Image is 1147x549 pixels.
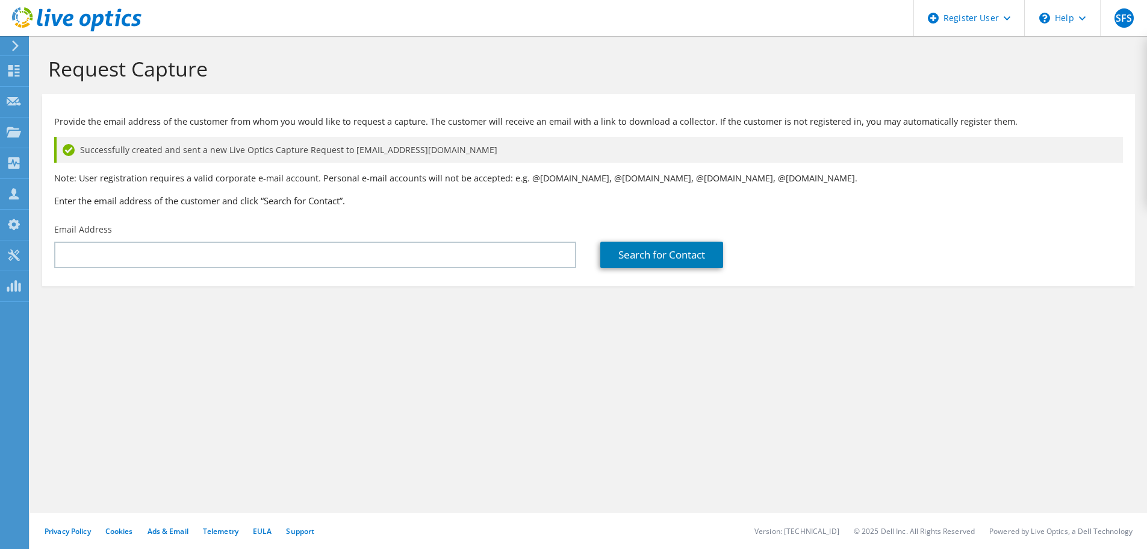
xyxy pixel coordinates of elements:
a: Search for Contact [600,242,723,268]
a: Support [286,526,314,536]
li: Version: [TECHNICAL_ID] [754,526,839,536]
a: Telemetry [203,526,238,536]
label: Email Address [54,224,112,236]
span: SFS [1114,8,1134,28]
p: Provide the email address of the customer from whom you would like to request a capture. The cust... [54,115,1123,128]
svg: \n [1039,13,1050,24]
h3: Enter the email address of the customer and click “Search for Contact”. [54,194,1123,207]
li: © 2025 Dell Inc. All Rights Reserved [854,526,975,536]
a: EULA [253,526,272,536]
a: Ads & Email [148,526,188,536]
li: Powered by Live Optics, a Dell Technology [989,526,1133,536]
a: Cookies [105,526,133,536]
h1: Request Capture [48,56,1123,81]
span: Successfully created and sent a new Live Optics Capture Request to [EMAIL_ADDRESS][DOMAIN_NAME] [80,143,497,157]
p: Note: User registration requires a valid corporate e-mail account. Personal e-mail accounts will ... [54,172,1123,185]
a: Privacy Policy [45,526,91,536]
